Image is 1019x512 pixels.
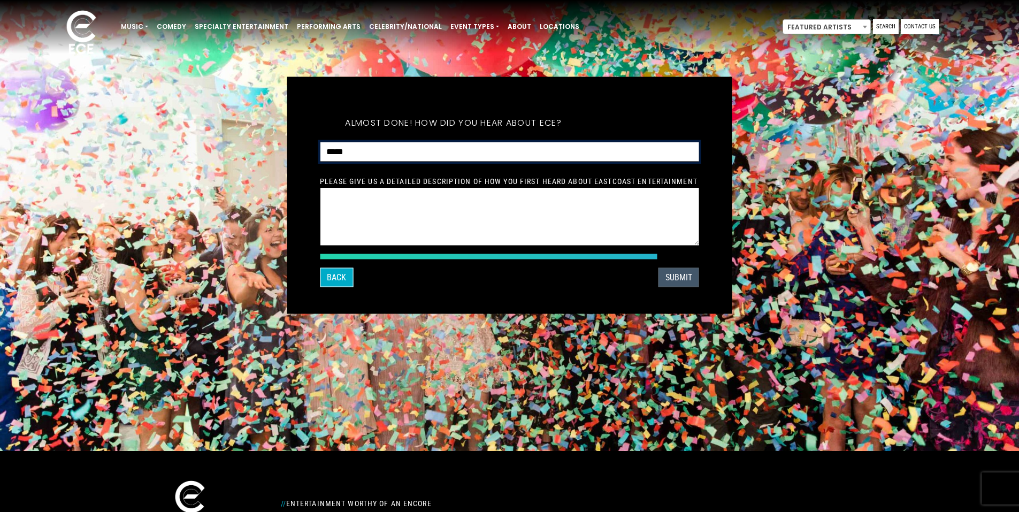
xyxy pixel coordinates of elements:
a: Comedy [152,18,190,36]
a: Locations [535,18,584,36]
a: Celebrity/National [365,18,446,36]
a: Specialty Entertainment [190,18,293,36]
span: Featured Artists [783,20,870,35]
div: Entertainment Worthy of an Encore [274,495,627,512]
button: SUBMIT [658,268,699,287]
select: How did you hear about ECE [320,142,699,162]
h5: Almost done! How did you hear about ECE? [320,103,587,142]
a: Contact Us [901,19,939,34]
img: ece_new_logo_whitev2-1.png [55,7,108,59]
a: Search [873,19,899,34]
button: Back [320,268,353,287]
a: Music [117,18,152,36]
label: Please give us a detailed description of how you first heard about EastCoast Entertainment [320,176,698,186]
span: // [281,499,286,508]
a: Event Types [446,18,503,36]
a: Performing Arts [293,18,365,36]
span: Featured Artists [783,19,871,34]
a: About [503,18,535,36]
